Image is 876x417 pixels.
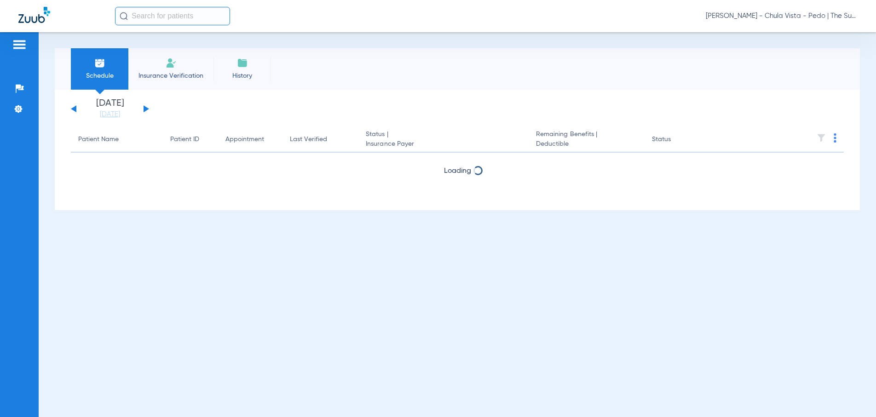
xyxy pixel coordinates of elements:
[78,135,156,144] div: Patient Name
[444,192,471,199] span: Loading
[706,11,858,21] span: [PERSON_NAME] - Chula Vista - Pedo | The Super Dentists
[78,135,119,144] div: Patient Name
[78,71,121,80] span: Schedule
[115,7,230,25] input: Search for patients
[290,135,351,144] div: Last Verified
[94,57,105,69] img: Schedule
[358,127,529,153] th: Status |
[18,7,50,23] img: Zuub Logo
[834,133,836,143] img: group-dot-blue.svg
[817,133,826,143] img: filter.svg
[529,127,645,153] th: Remaining Benefits |
[225,135,275,144] div: Appointment
[290,135,327,144] div: Last Verified
[444,167,471,175] span: Loading
[366,139,521,149] span: Insurance Payer
[220,71,264,80] span: History
[225,135,264,144] div: Appointment
[82,110,138,119] a: [DATE]
[170,135,211,144] div: Patient ID
[12,39,27,50] img: hamburger-icon
[82,99,138,119] li: [DATE]
[170,135,199,144] div: Patient ID
[135,71,207,80] span: Insurance Verification
[120,12,128,20] img: Search Icon
[536,139,637,149] span: Deductible
[166,57,177,69] img: Manual Insurance Verification
[237,57,248,69] img: History
[645,127,707,153] th: Status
